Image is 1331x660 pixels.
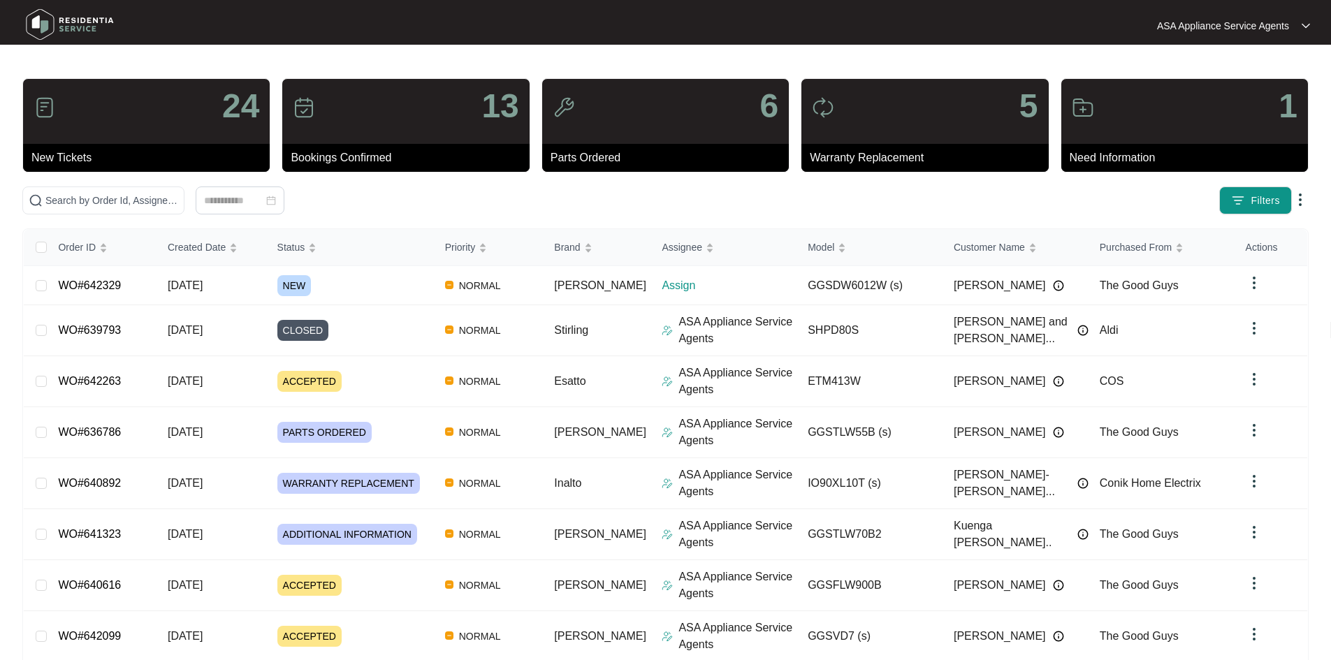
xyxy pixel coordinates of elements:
[797,266,943,305] td: GGSDW6012W (s)
[954,277,1046,294] span: [PERSON_NAME]
[797,356,943,407] td: ETM413W
[1053,280,1064,291] img: Info icon
[554,528,646,540] span: [PERSON_NAME]
[445,427,453,436] img: Vercel Logo
[445,631,453,640] img: Vercel Logo
[1246,524,1263,541] img: dropdown arrow
[1231,193,1245,207] img: filter icon
[1100,528,1179,540] span: The Good Guys
[58,630,121,642] a: WO#642099
[277,320,329,341] span: CLOSED
[1251,193,1280,208] span: Filters
[954,424,1046,441] span: [PERSON_NAME]
[943,229,1089,266] th: Customer Name
[453,577,507,594] span: NORMAL
[954,240,1025,255] span: Customer Name
[808,240,834,255] span: Model
[954,373,1046,390] span: [PERSON_NAME]
[954,314,1070,347] span: [PERSON_NAME] and [PERSON_NAME]...
[797,458,943,509] td: IO90XL10T (s)
[434,229,544,266] th: Priority
[678,314,797,347] p: ASA Appliance Service Agents
[1100,240,1172,255] span: Purchased From
[554,375,586,387] span: Esatto
[34,96,56,119] img: icon
[277,275,312,296] span: NEW
[1246,320,1263,337] img: dropdown arrow
[453,628,507,645] span: NORMAL
[662,240,702,255] span: Assignee
[553,96,575,119] img: icon
[797,305,943,356] td: SHPD80S
[1246,473,1263,490] img: dropdown arrow
[168,630,203,642] span: [DATE]
[678,569,797,602] p: ASA Appliance Service Agents
[291,149,529,166] p: Bookings Confirmed
[58,240,96,255] span: Order ID
[554,630,646,642] span: [PERSON_NAME]
[1100,279,1179,291] span: The Good Guys
[1235,229,1307,266] th: Actions
[168,279,203,291] span: [DATE]
[168,426,203,438] span: [DATE]
[1077,478,1089,489] img: Info icon
[662,478,673,489] img: Assigner Icon
[1089,229,1235,266] th: Purchased From
[678,619,797,653] p: ASA Appliance Service Agents
[58,324,121,336] a: WO#639793
[277,422,372,443] span: PARTS ORDERED
[1292,191,1309,208] img: dropdown arrow
[1100,630,1179,642] span: The Good Guys
[797,229,943,266] th: Model
[662,277,797,294] p: Assign
[29,193,43,207] img: search-icon
[543,229,650,266] th: Brand
[678,416,797,449] p: ASA Appliance Service Agents
[1070,149,1308,166] p: Need Information
[1100,324,1119,336] span: Aldi
[1053,580,1064,591] img: Info icon
[31,149,270,166] p: New Tickets
[453,277,507,294] span: NORMAL
[812,96,834,119] img: icon
[551,149,789,166] p: Parts Ordered
[954,518,1070,551] span: Kuenga [PERSON_NAME]..
[453,373,507,390] span: NORMAL
[954,467,1070,500] span: [PERSON_NAME]- [PERSON_NAME]...
[445,281,453,289] img: Vercel Logo
[554,279,646,291] span: [PERSON_NAME]
[662,427,673,438] img: Assigner Icon
[1246,371,1263,388] img: dropdown arrow
[157,229,266,266] th: Created Date
[678,518,797,551] p: ASA Appliance Service Agents
[481,89,518,123] p: 13
[1072,96,1094,119] img: icon
[554,579,646,591] span: [PERSON_NAME]
[168,375,203,387] span: [DATE]
[453,322,507,339] span: NORMAL
[1246,575,1263,592] img: dropdown arrow
[1100,579,1179,591] span: The Good Guys
[1100,375,1124,387] span: COS
[954,577,1046,594] span: [PERSON_NAME]
[1077,529,1089,540] img: Info icon
[58,477,121,489] a: WO#640892
[453,424,507,441] span: NORMAL
[277,240,305,255] span: Status
[1246,274,1263,291] img: dropdown arrow
[445,240,476,255] span: Priority
[58,426,121,438] a: WO#636786
[1219,186,1292,214] button: filter iconFilters
[1077,325,1089,336] img: Info icon
[662,631,673,642] img: Assigner Icon
[650,229,797,266] th: Assignee
[662,325,673,336] img: Assigner Icon
[293,96,315,119] img: icon
[662,529,673,540] img: Assigner Icon
[797,407,943,458] td: GGSTLW55B (s)
[277,371,342,392] span: ACCEPTED
[797,560,943,611] td: GGSFLW900B
[168,579,203,591] span: [DATE]
[277,575,342,596] span: ACCEPTED
[797,509,943,560] td: GGSTLW70B2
